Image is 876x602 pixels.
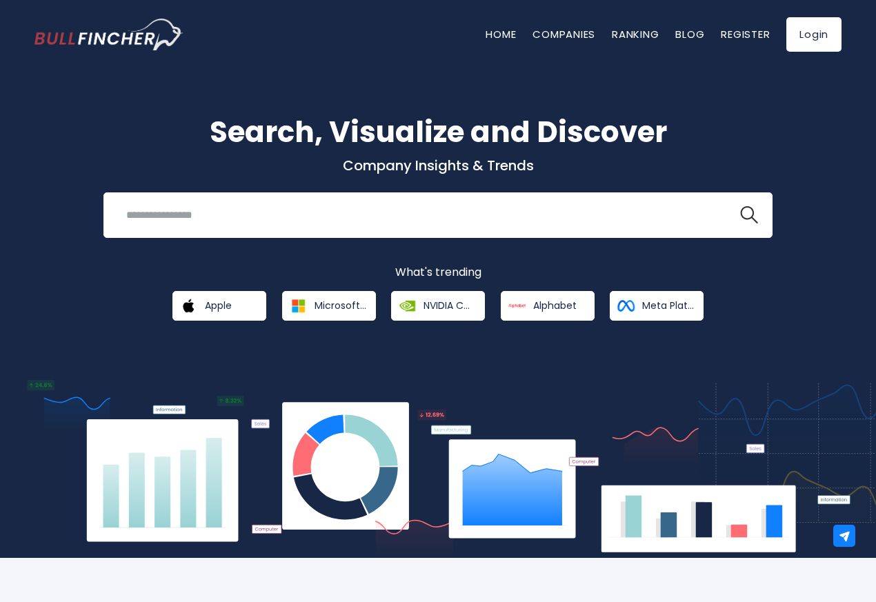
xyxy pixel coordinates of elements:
a: Login [786,17,842,52]
p: What's trending [34,265,842,280]
span: Meta Platforms [642,299,694,312]
span: Microsoft Corporation [315,299,366,312]
a: Companies [532,27,595,41]
a: Register [721,27,770,41]
span: Apple [205,299,232,312]
a: Go to homepage [34,19,183,50]
a: Meta Platforms [610,291,704,321]
a: Microsoft Corporation [282,291,376,321]
a: Home [486,27,516,41]
h1: Search, Visualize and Discover [34,110,842,154]
span: NVIDIA Corporation [424,299,475,312]
a: Apple [172,291,266,321]
img: search icon [740,206,758,224]
p: Company Insights & Trends [34,157,842,174]
a: NVIDIA Corporation [391,291,485,321]
span: Alphabet [533,299,577,312]
a: Alphabet [501,291,595,321]
a: Ranking [612,27,659,41]
img: Bullfincher logo [34,19,183,50]
a: Blog [675,27,704,41]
